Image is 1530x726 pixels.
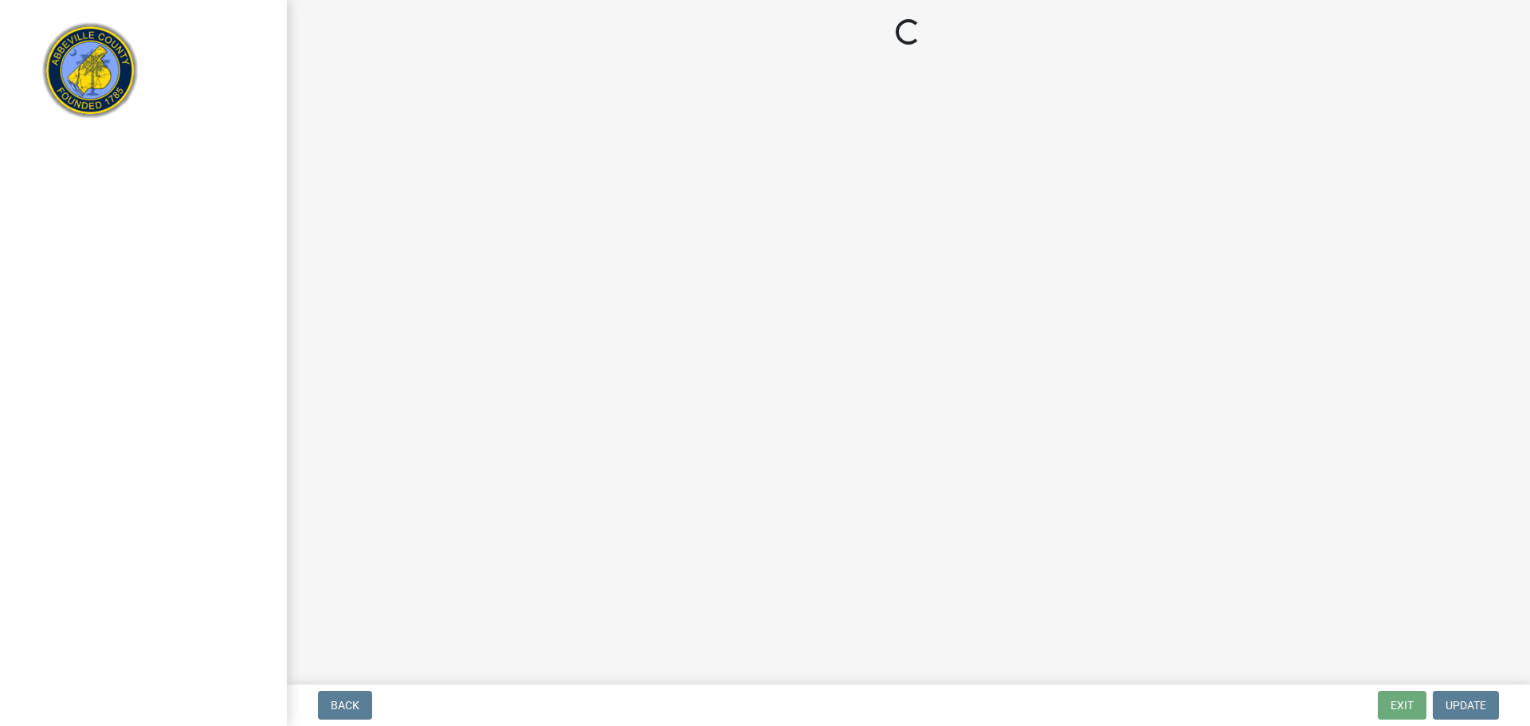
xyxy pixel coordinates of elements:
[1378,691,1426,720] button: Exit
[1433,691,1499,720] button: Update
[318,691,372,720] button: Back
[32,17,149,134] img: Abbeville County, South Carolina
[331,699,359,712] span: Back
[1446,699,1486,712] span: Update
